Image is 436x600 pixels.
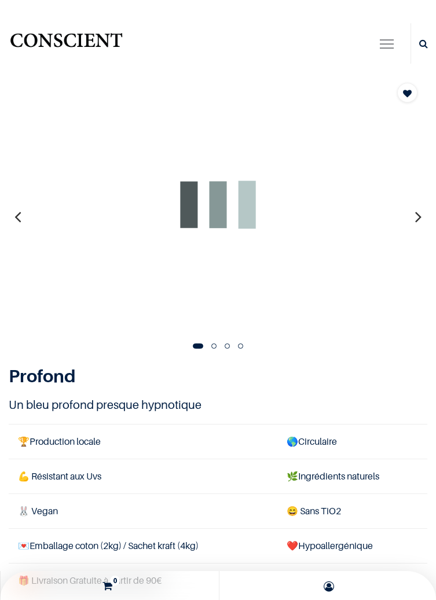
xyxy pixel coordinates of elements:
img: Conscient [9,28,124,59]
span: 🐰 Vegan [18,505,58,517]
span: 🌎 [287,436,298,447]
span: 🏆 [18,436,30,447]
a: 0 [3,571,216,600]
span: 🌿 [287,470,298,482]
h1: Profond [9,365,365,386]
sup: 0 [110,576,120,586]
span: 💪 Résistant aux Uvs [18,470,101,482]
span: 💌 [18,540,30,551]
img: Product image [90,77,345,332]
td: ❤️Hypoallergénique [277,529,427,564]
td: Circulaire [277,424,427,459]
span: 😄 S [287,505,305,517]
button: Add to wishlist [397,83,417,103]
span: Add to wishlist [403,89,412,98]
td: Ingrédients naturels [277,459,427,493]
td: Production locale [9,424,277,459]
h4: Un bleu profond presque hypnotique [9,396,427,414]
td: ans TiO2 [277,493,427,528]
td: Emballage coton (2kg) / Sachet kraft (4kg) [9,529,277,564]
a: Logo of Conscient [9,28,124,59]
